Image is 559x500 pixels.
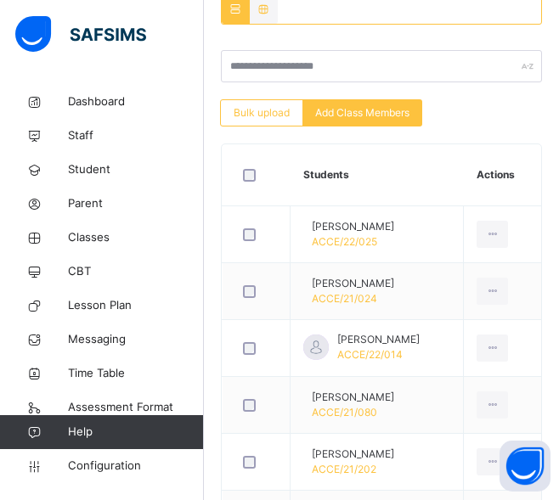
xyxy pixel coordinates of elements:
span: ACCE/22/025 [312,235,377,248]
span: [PERSON_NAME] [312,390,394,405]
span: [PERSON_NAME] [337,332,420,347]
span: Classes [68,229,204,246]
span: Configuration [68,458,203,475]
th: Actions [464,144,541,206]
span: Lesson Plan [68,297,204,314]
span: Bulk upload [234,105,290,121]
span: ACCE/22/014 [337,348,403,361]
span: Time Table [68,365,204,382]
span: [PERSON_NAME] [312,276,394,291]
span: [PERSON_NAME] [312,219,394,234]
span: Student [68,161,204,178]
span: [PERSON_NAME] [312,447,394,462]
span: ACCE/21/080 [312,406,377,419]
button: Open asap [500,441,551,492]
span: Add Class Members [315,105,409,121]
span: Parent [68,195,204,212]
img: safsims [15,16,146,52]
th: Students [291,144,464,206]
span: CBT [68,263,204,280]
span: Staff [68,127,204,144]
span: ACCE/21/024 [312,292,377,305]
span: Dashboard [68,93,204,110]
span: Help [68,424,203,441]
span: Messaging [68,331,204,348]
span: ACCE/21/202 [312,463,376,475]
span: Assessment Format [68,399,204,416]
